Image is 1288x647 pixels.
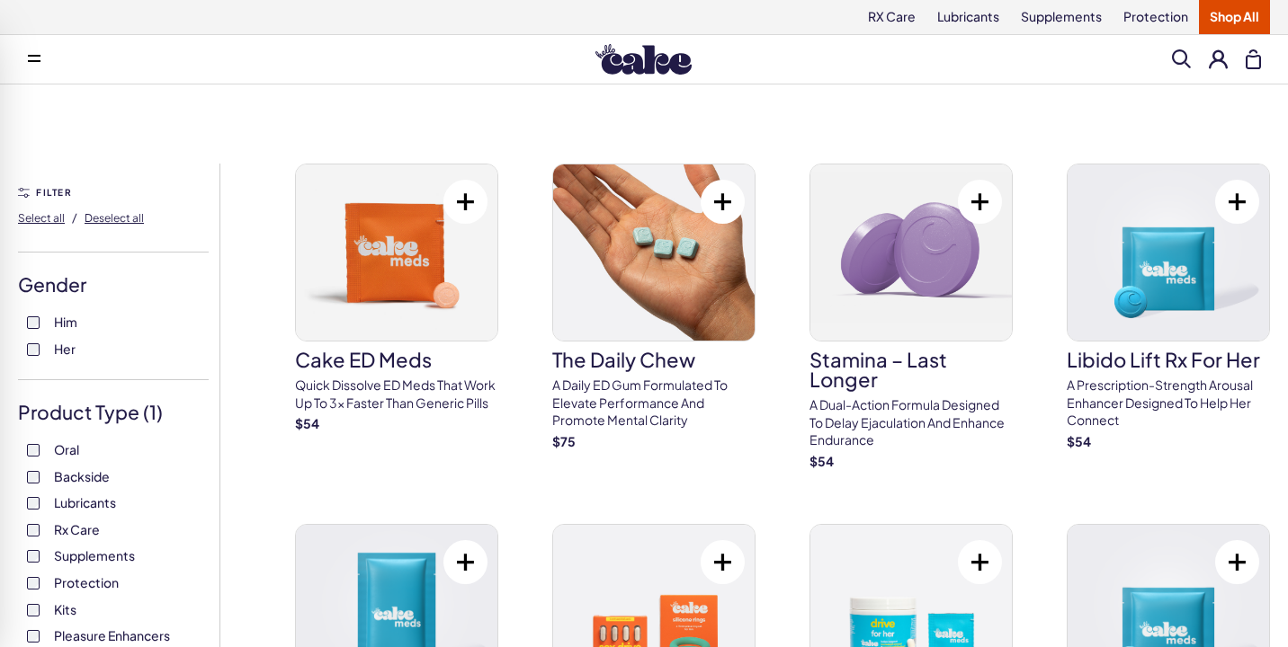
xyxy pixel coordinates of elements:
input: Pleasure Enhancers [27,630,40,643]
button: Select all [18,203,65,232]
h3: Libido Lift Rx For Her [1067,350,1270,369]
a: Cake ED MedsCake ED MedsQuick dissolve ED Meds that work up to 3x faster than generic pills$54 [295,164,498,433]
a: The Daily ChewThe Daily ChewA Daily ED Gum Formulated To Elevate Performance And Promote Mental C... [552,164,756,450]
a: Libido Lift Rx For HerLibido Lift Rx For HerA prescription-strength arousal enhancer designed to ... [1067,164,1270,450]
strong: $ 54 [295,415,319,431]
input: Kits [27,604,40,616]
input: Lubricants [27,497,40,510]
span: Her [54,337,76,360]
img: Stamina – Last Longer [810,164,1012,341]
span: / [72,209,77,226]
span: Supplements [54,544,135,567]
img: The Daily Chew [553,164,755,341]
img: Libido Lift Rx For Her [1068,164,1269,341]
span: Rx Care [54,518,100,541]
span: Protection [54,571,119,594]
input: Protection [27,577,40,589]
span: Select all [18,211,65,225]
a: Stamina – Last LongerStamina – Last LongerA dual-action formula designed to delay ejaculation and... [809,164,1013,470]
h3: The Daily Chew [552,350,756,369]
p: A Daily ED Gum Formulated To Elevate Performance And Promote Mental Clarity [552,377,756,430]
span: Kits [54,598,76,621]
input: Him [27,316,40,329]
img: Hello Cake [595,44,692,75]
input: Supplements [27,550,40,563]
p: Quick dissolve ED Meds that work up to 3x faster than generic pills [295,377,498,412]
p: A prescription-strength arousal enhancer designed to help her connect [1067,377,1270,430]
span: Him [54,310,77,333]
input: Rx Care [27,524,40,536]
span: Oral [54,438,79,461]
input: Her [27,343,40,356]
span: Pleasure Enhancers [54,624,170,647]
span: Lubricants [54,491,116,514]
input: Oral [27,444,40,456]
input: Backside [27,471,40,483]
span: Backside [54,465,110,488]
span: Deselect all [85,211,144,225]
img: Cake ED Meds [296,164,497,341]
p: A dual-action formula designed to delay ejaculation and enhance endurance [809,396,1013,449]
strong: $ 54 [1067,433,1091,449]
button: Deselect all [85,203,144,232]
strong: $ 54 [809,453,834,469]
h3: Stamina – Last Longer [809,350,1013,389]
strong: $ 75 [552,433,576,449]
h3: Cake ED Meds [295,350,498,369]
